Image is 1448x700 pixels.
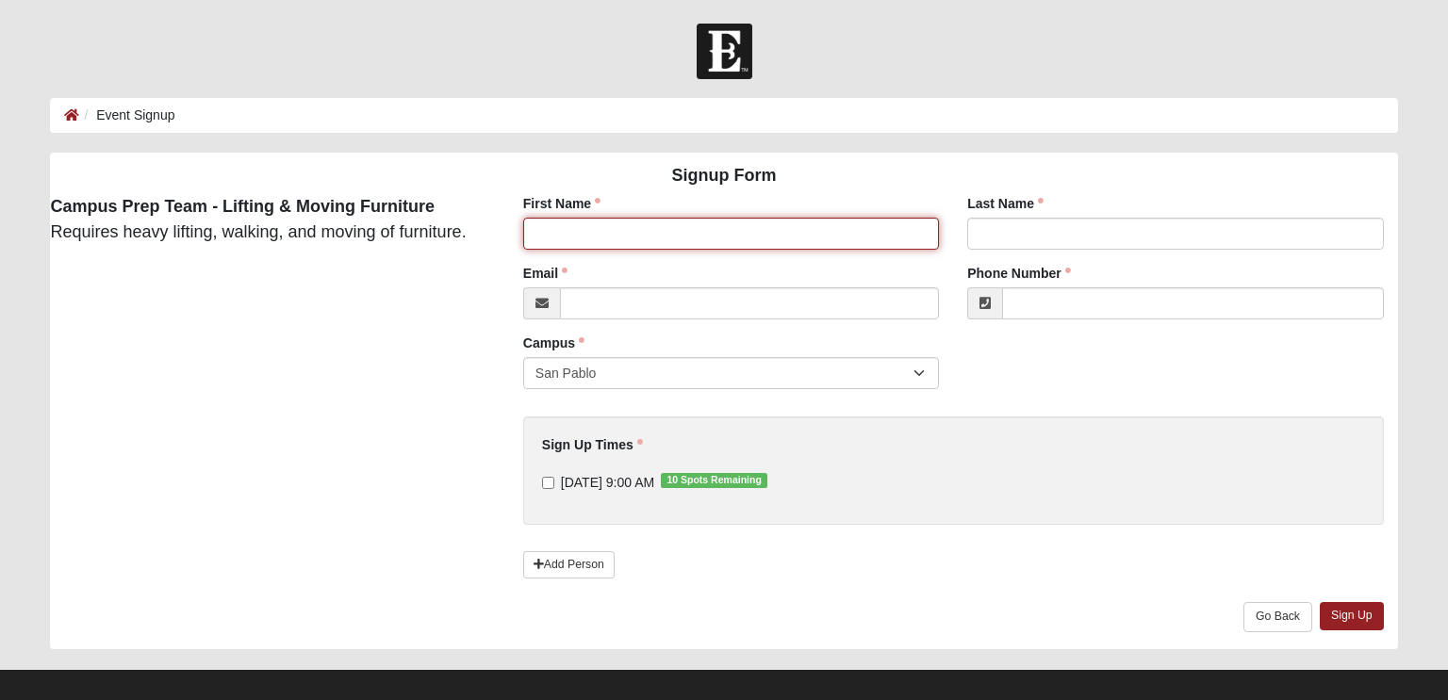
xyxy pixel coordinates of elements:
label: Sign Up Times [542,435,643,454]
input: [DATE] 9:00 AM10 Spots Remaining [542,477,554,489]
strong: Campus Prep Team - Lifting & Moving Furniture [50,197,435,216]
h4: Signup Form [50,166,1397,187]
label: First Name [523,194,601,213]
a: Add Person [523,551,615,578]
li: Event Signup [79,106,174,125]
span: [DATE] 9:00 AM [561,475,654,490]
span: 10 Spots Remaining [661,473,767,488]
label: Campus [523,334,584,352]
label: Email [523,264,568,283]
a: Sign Up [1320,602,1384,629]
img: Church of Eleven22 Logo [697,24,752,79]
div: Requires heavy lifting, walking, and moving of furniture. [36,194,494,245]
label: Last Name [967,194,1044,213]
a: Go Back [1243,602,1312,631]
label: Phone Number [967,264,1071,283]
